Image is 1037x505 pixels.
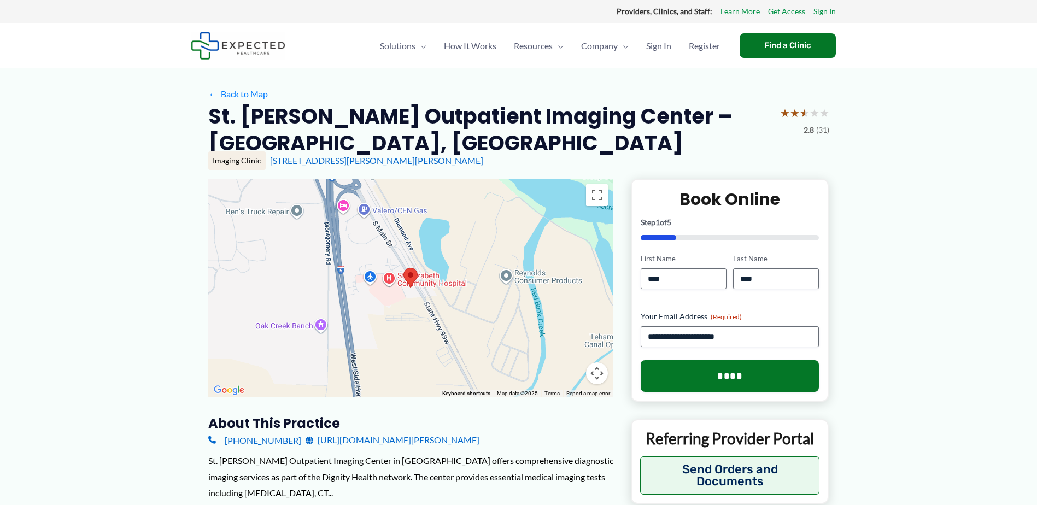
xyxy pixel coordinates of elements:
span: Map data ©2025 [497,390,538,396]
a: Sign In [813,4,836,19]
p: Referring Provider Portal [640,428,820,448]
span: Menu Toggle [415,27,426,65]
span: (31) [816,123,829,137]
button: Toggle fullscreen view [586,184,608,206]
span: ★ [780,103,790,123]
a: [STREET_ADDRESS][PERSON_NAME][PERSON_NAME] [270,155,483,166]
span: Resources [514,27,553,65]
span: Solutions [380,27,415,65]
span: 1 [655,218,660,227]
h2: St. [PERSON_NAME] Outpatient Imaging Center – [GEOGRAPHIC_DATA], [GEOGRAPHIC_DATA] [208,103,771,157]
span: ← [208,89,219,99]
div: Imaging Clinic [208,151,266,170]
label: First Name [641,254,727,264]
h2: Book Online [641,189,819,210]
button: Map camera controls [586,362,608,384]
label: Your Email Address [641,311,819,322]
p: Step of [641,219,819,226]
span: Register [689,27,720,65]
span: Menu Toggle [553,27,564,65]
img: Google [211,383,247,397]
a: ←Back to Map [208,86,268,102]
img: Expected Healthcare Logo - side, dark font, small [191,32,285,60]
h3: About this practice [208,415,613,432]
a: Find a Clinic [740,33,836,58]
button: Keyboard shortcuts [442,390,490,397]
a: [PHONE_NUMBER] [208,432,301,448]
span: How It Works [444,27,496,65]
div: St. [PERSON_NAME] Outpatient Imaging Center in [GEOGRAPHIC_DATA] offers comprehensive diagnostic ... [208,453,613,501]
strong: Providers, Clinics, and Staff: [617,7,712,16]
button: Send Orders and Documents [640,456,820,495]
span: Company [581,27,618,65]
span: ★ [800,103,810,123]
a: ResourcesMenu Toggle [505,27,572,65]
a: CompanyMenu Toggle [572,27,637,65]
span: Menu Toggle [618,27,629,65]
a: Register [680,27,729,65]
label: Last Name [733,254,819,264]
span: (Required) [711,313,742,321]
nav: Primary Site Navigation [371,27,729,65]
a: SolutionsMenu Toggle [371,27,435,65]
span: ★ [790,103,800,123]
a: Open this area in Google Maps (opens a new window) [211,383,247,397]
span: 2.8 [804,123,814,137]
span: ★ [810,103,819,123]
a: Sign In [637,27,680,65]
a: Get Access [768,4,805,19]
a: [URL][DOMAIN_NAME][PERSON_NAME] [306,432,479,448]
span: ★ [819,103,829,123]
span: 5 [667,218,671,227]
a: How It Works [435,27,505,65]
a: Terms (opens in new tab) [544,390,560,396]
a: Learn More [720,4,760,19]
span: Sign In [646,27,671,65]
a: Report a map error [566,390,610,396]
